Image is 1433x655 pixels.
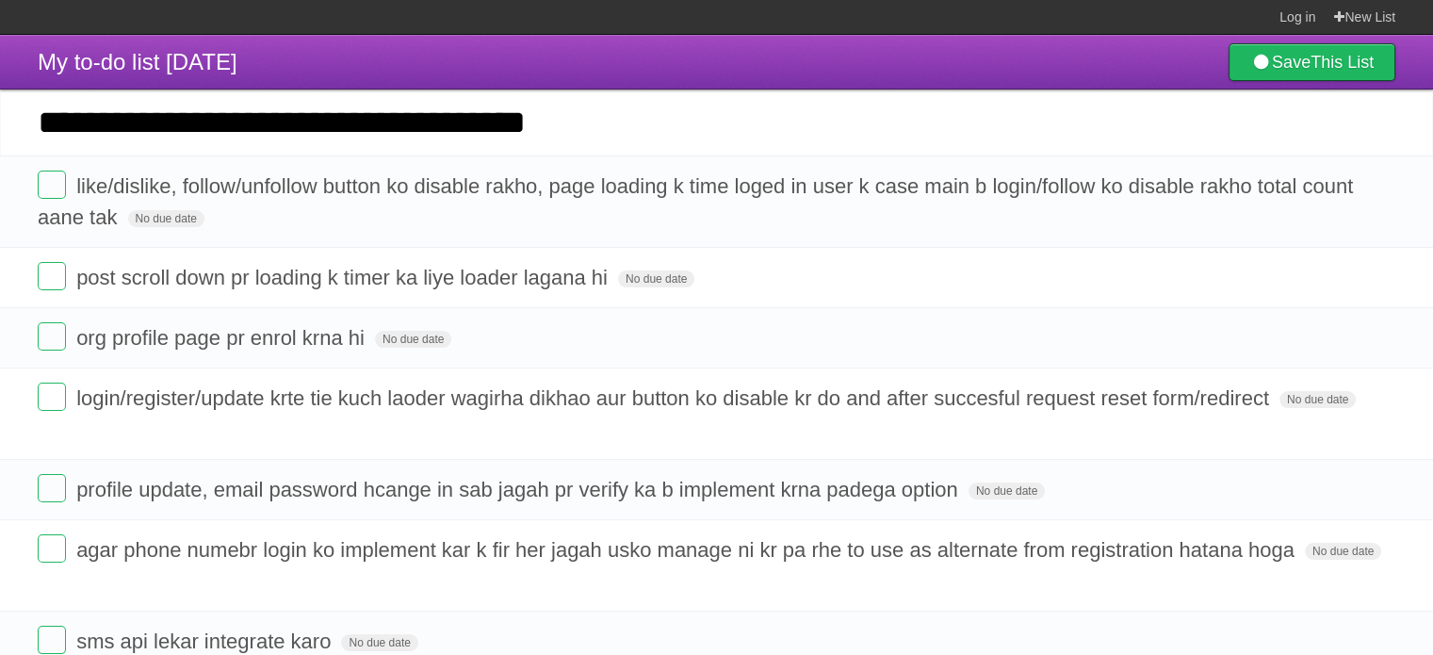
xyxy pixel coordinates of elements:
span: like/dislike, follow/unfollow button ko disable rakho, page loading k time loged in user k case m... [38,174,1353,229]
span: org profile page pr enrol krna hi [76,326,369,350]
span: agar phone numebr login ko implement kar k fir her jagah usko manage ni kr pa rhe to use as alter... [76,538,1299,562]
label: Done [38,171,66,199]
label: Done [38,626,66,654]
label: Done [38,534,66,563]
span: My to-do list [DATE] [38,49,237,74]
label: Done [38,383,66,411]
span: No due date [128,210,204,227]
span: No due date [341,634,417,651]
span: login/register/update krte tie kuch laoder wagirha dikhao aur button ko disable kr do and after s... [76,386,1274,410]
span: post scroll down pr loading k timer ka liye loader lagana hi [76,266,612,289]
span: No due date [1305,543,1381,560]
span: sms api lekar integrate karo [76,630,335,653]
a: SaveThis List [1229,43,1395,81]
label: Done [38,322,66,351]
span: No due date [375,331,451,348]
b: This List [1311,53,1374,72]
span: No due date [618,270,694,287]
label: Done [38,262,66,290]
span: No due date [969,483,1045,499]
label: Done [38,474,66,502]
span: profile update, email password hcange in sab jagah pr verify ka b implement krna padega option [76,478,963,501]
span: No due date [1279,391,1356,408]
